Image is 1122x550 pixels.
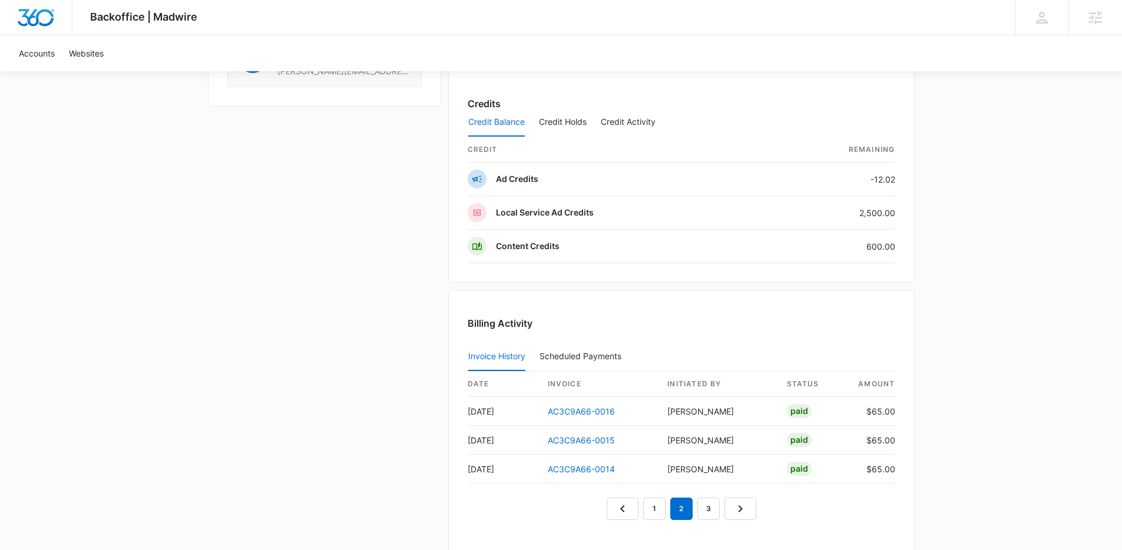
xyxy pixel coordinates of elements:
[496,240,560,252] p: Content Credits
[468,97,501,111] h3: Credits
[770,163,895,196] td: -12.02
[787,433,812,447] div: Paid
[548,464,615,474] a: AC3C9A66-0014
[787,462,812,476] div: Paid
[468,343,525,371] button: Invoice History
[848,397,895,426] td: $65.00
[770,196,895,230] td: 2,500.00
[539,108,587,137] button: Credit Holds
[468,108,525,137] button: Credit Balance
[601,108,656,137] button: Credit Activity
[607,498,638,520] a: Previous Page
[787,404,812,418] div: Paid
[777,372,848,397] th: status
[607,498,756,520] nav: Pagination
[697,498,720,520] a: Page 3
[468,397,538,426] td: [DATE]
[643,498,666,520] a: Page 1
[90,11,197,23] span: Backoffice | Madwire
[468,372,538,397] th: date
[468,137,770,163] th: credit
[540,352,626,360] div: Scheduled Payments
[658,426,777,455] td: [PERSON_NAME]
[496,173,538,185] p: Ad Credits
[770,137,895,163] th: Remaining
[848,372,895,397] th: amount
[12,35,62,71] a: Accounts
[848,426,895,455] td: $65.00
[658,372,777,397] th: Initiated By
[658,397,777,426] td: [PERSON_NAME]
[468,426,538,455] td: [DATE]
[538,372,658,397] th: invoice
[496,207,594,218] p: Local Service Ad Credits
[468,316,895,330] h3: Billing Activity
[848,455,895,483] td: $65.00
[62,35,111,71] a: Websites
[468,455,538,483] td: [DATE]
[670,498,693,520] em: 2
[548,435,615,445] a: AC3C9A66-0015
[548,406,615,416] a: AC3C9A66-0016
[724,498,756,520] a: Next Page
[658,455,777,483] td: [PERSON_NAME]
[770,230,895,263] td: 600.00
